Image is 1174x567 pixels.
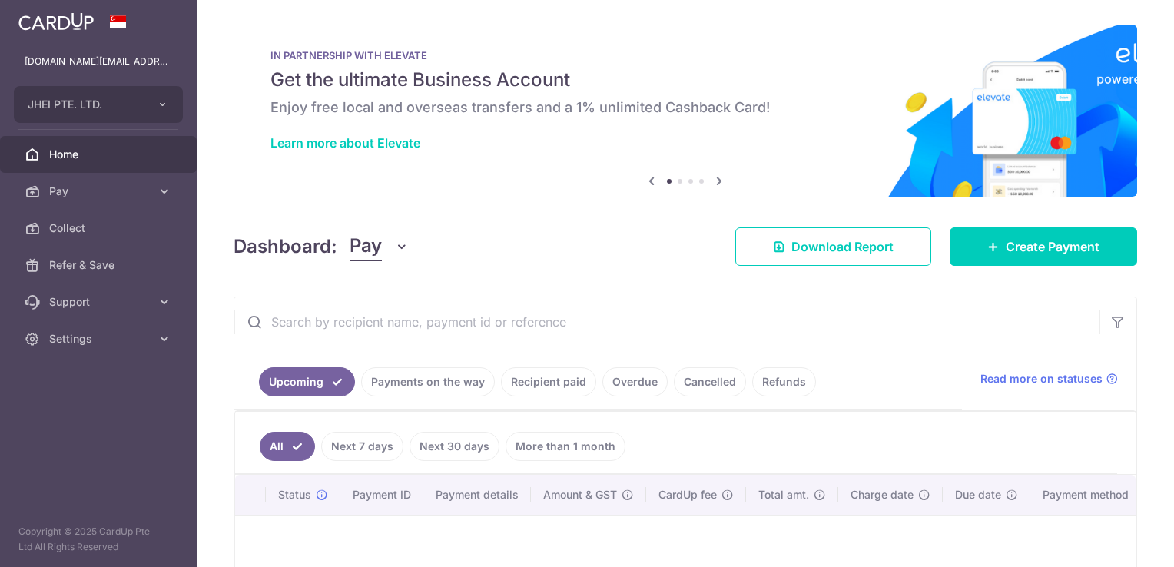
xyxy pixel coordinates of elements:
[49,257,151,273] span: Refer & Save
[49,184,151,199] span: Pay
[260,432,315,461] a: All
[270,49,1100,61] p: IN PARTNERSHIP WITH ELEVATE
[980,371,1118,386] a: Read more on statuses
[49,220,151,236] span: Collect
[543,487,617,502] span: Amount & GST
[49,147,151,162] span: Home
[758,487,809,502] span: Total amt.
[410,432,499,461] a: Next 30 days
[270,68,1100,92] h5: Get the ultimate Business Account
[270,98,1100,117] h6: Enjoy free local and overseas transfers and a 1% unlimited Cashback Card!
[270,135,420,151] a: Learn more about Elevate
[234,25,1137,197] img: Renovation banner
[361,367,495,396] a: Payments on the way
[350,232,409,261] button: Pay
[49,294,151,310] span: Support
[658,487,717,502] span: CardUp fee
[14,86,183,123] button: JHEI PTE. LTD.
[980,371,1103,386] span: Read more on statuses
[1006,237,1099,256] span: Create Payment
[321,432,403,461] a: Next 7 days
[752,367,816,396] a: Refunds
[735,227,931,266] a: Download Report
[234,297,1099,346] input: Search by recipient name, payment id or reference
[955,487,1001,502] span: Due date
[851,487,914,502] span: Charge date
[49,331,151,346] span: Settings
[791,237,894,256] span: Download Report
[423,475,531,515] th: Payment details
[506,432,625,461] a: More than 1 month
[950,227,1137,266] a: Create Payment
[25,54,172,69] p: [DOMAIN_NAME][EMAIL_ADDRESS][DOMAIN_NAME]
[1030,475,1147,515] th: Payment method
[18,12,94,31] img: CardUp
[259,367,355,396] a: Upcoming
[350,232,382,261] span: Pay
[278,487,311,502] span: Status
[501,367,596,396] a: Recipient paid
[234,233,337,260] h4: Dashboard:
[674,367,746,396] a: Cancelled
[340,475,423,515] th: Payment ID
[602,367,668,396] a: Overdue
[28,97,141,112] span: JHEI PTE. LTD.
